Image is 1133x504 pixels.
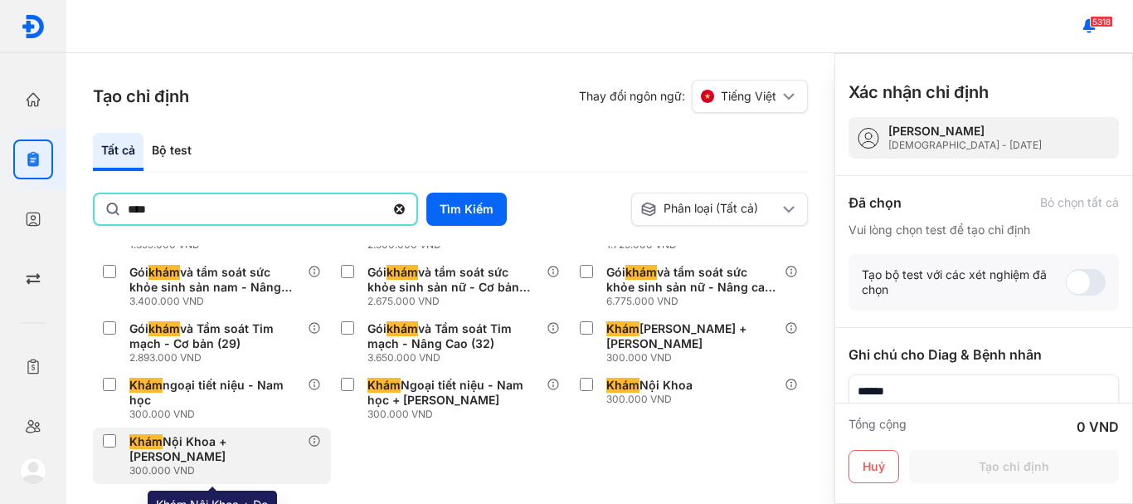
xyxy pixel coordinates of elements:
[625,265,657,280] span: khám
[129,378,301,408] div: ngoại tiết niệu - Nam học
[849,193,902,213] div: Đã chọn
[367,295,546,308] div: 2.675.000 VND
[606,351,785,365] div: 300.000 VND
[387,265,418,280] span: khám
[606,265,778,295] div: Gói và tầm soát sức khỏe sinh sản nữ - Nâng cao (43)
[606,321,639,336] span: Khám
[849,417,907,437] div: Tổng cộng
[93,133,143,171] div: Tất cả
[909,450,1119,483] button: Tạo chỉ định
[21,14,46,39] img: logo
[606,321,778,351] div: [PERSON_NAME] + [PERSON_NAME]
[849,345,1119,365] div: Ghi chú cho Diag & Bệnh nhân
[129,265,301,295] div: Gói và tầm soát sức khỏe sinh sản nam - Nâng cao (21)
[367,378,539,408] div: Ngoại tiết niệu - Nam học + [PERSON_NAME]
[143,133,200,171] div: Bộ test
[129,321,301,351] div: Gói và Tầm soát Tim mạch - Cơ bản (29)
[387,321,418,336] span: khám
[129,434,163,449] span: Khám
[849,81,989,104] h3: Xác nhận chỉ định
[606,378,693,393] div: Nội Khoa
[426,193,507,226] button: Tìm Kiếm
[367,351,546,365] div: 3.650.000 VND
[606,378,639,393] span: Khám
[148,265,180,280] span: khám
[1090,16,1113,27] span: 5318
[1040,195,1119,210] div: Bỏ chọn tất cả
[93,85,189,108] h3: Tạo chỉ định
[888,124,1042,139] div: [PERSON_NAME]
[367,378,401,393] span: Khám
[606,393,699,406] div: 300.000 VND
[1077,417,1119,437] div: 0 VND
[721,89,776,104] span: Tiếng Việt
[849,450,899,483] button: Huỷ
[862,267,1066,297] div: Tạo bộ test với các xét nghiệm đã chọn
[129,408,308,421] div: 300.000 VND
[367,321,539,351] div: Gói và Tầm soát Tim mạch - Nâng Cao (32)
[640,201,780,218] div: Phân loại (Tất cả)
[129,378,163,393] span: Khám
[129,295,308,308] div: 3.400.000 VND
[579,80,808,113] div: Thay đổi ngôn ngữ:
[129,351,308,365] div: 2.893.000 VND
[148,321,180,336] span: khám
[606,295,785,308] div: 6.775.000 VND
[20,458,46,484] img: logo
[367,408,546,421] div: 300.000 VND
[129,464,308,477] div: 300.000 VND
[849,223,1119,237] div: Vui lòng chọn test để tạo chỉ định
[888,139,1042,152] div: [DEMOGRAPHIC_DATA] - [DATE]
[129,434,301,464] div: Nội Khoa + [PERSON_NAME]
[367,265,539,295] div: Gói và tầm soát sức khỏe sinh sản nữ - Cơ bản (12)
